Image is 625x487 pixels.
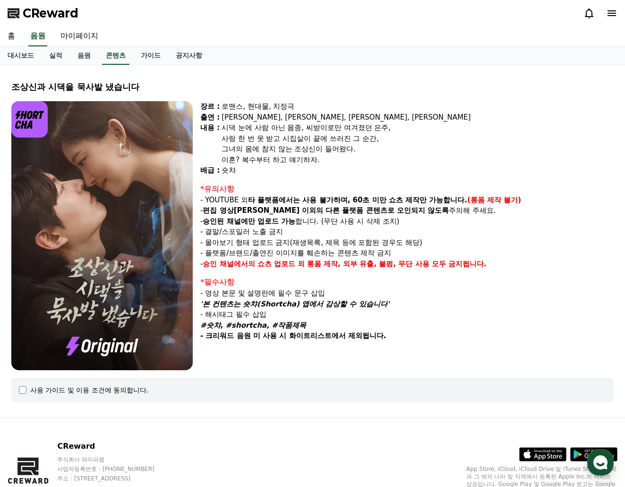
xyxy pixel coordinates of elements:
[200,183,614,195] div: *유의사항
[200,195,614,206] p: - YOUTUBE 외
[28,26,47,46] a: 음원
[200,165,220,176] div: 배급 :
[11,101,48,138] img: logo
[42,47,70,65] a: 실적
[222,101,614,112] div: 로맨스, 현대물, 치정극
[57,441,172,452] p: CReward
[200,309,614,320] p: - 해시태그 필수 삽입
[23,6,78,21] span: CReward
[200,205,614,216] p: - 주의해 주세요.
[70,47,98,65] a: 음원
[168,47,210,65] a: 공지사항
[3,300,62,323] a: 홈
[11,101,193,370] img: video
[86,314,98,322] span: 대화
[467,196,521,204] strong: (롱폼 제작 불가)
[248,196,467,204] strong: 타 플랫폼에서는 사용 불가하며, 60초 미만 쇼츠 제작만 가능합니다.
[203,217,295,226] strong: 승인된 채널에만 업로드 가능
[200,277,614,288] div: *필수사항
[222,144,614,155] div: 그녀의 몸에 참지 않는 조상신이 들어왔다.
[222,112,614,123] div: [PERSON_NAME], [PERSON_NAME], [PERSON_NAME], [PERSON_NAME]
[122,300,181,323] a: 설정
[57,465,172,473] p: 사업자등록번호 : [PHONE_NUMBER]
[307,260,487,268] strong: 롱폼 제작, 외부 유출, 불펌, 무단 사용 모두 금지됩니다.
[57,475,172,482] p: 주소 : [STREET_ADDRESS]
[30,314,35,322] span: 홈
[200,288,614,299] p: - 영상 본문 및 설명란에 필수 문구 삽입
[200,321,306,330] em: #숏챠, #shortcha, #작품제목
[200,216,614,227] p: - 합니다. (무단 사용 시 삭제 조치)
[222,165,614,176] div: 숏챠
[133,47,168,65] a: 가이드
[200,237,614,248] p: - 몰아보기 형태 업로드 금지(재생목록, 제목 등에 포함된 경우도 해당)
[200,300,389,308] em: '본 컨텐츠는 숏챠(Shortcha) 앱에서 감상할 수 있습니다'
[222,122,614,133] div: 시댁 눈에 사람 아닌 몸종, 씨받이로만 여겨졌던 은주,
[200,122,220,165] div: 내용 :
[200,259,614,270] p: -
[57,456,172,463] p: 주식회사 와이피랩
[8,6,78,21] a: CReward
[102,47,129,65] a: 콘텐츠
[146,314,157,322] span: 설정
[200,331,386,340] strong: - 크리워드 음원 미 사용 시 화이트리스트에서 제외됩니다.
[11,80,614,94] div: 조상신과 시댁을 묵사발 냈습니다
[53,26,106,46] a: 마이페이지
[30,385,149,395] div: 사용 가이드 및 이용 조건에 동의합니다.
[62,300,122,323] a: 대화
[222,133,614,144] div: 사랑 한 번 못 받고 시집살이 끝에 쓰러진 그 순간,
[203,206,323,215] strong: 편집 영상[PERSON_NAME] 이외의
[325,206,449,215] strong: 다른 플랫폼 콘텐츠로 오인되지 않도록
[222,155,614,165] div: 이혼? 복수부터 하고 얘기하자.
[200,248,614,259] p: - 플랫폼/브랜드/출연진 이미지를 훼손하는 콘텐츠 제작 금지
[203,260,305,268] strong: 승인 채널에서의 쇼츠 업로드 외
[200,101,220,112] div: 장르 :
[200,226,614,237] p: - 결말/스포일러 노출 금지
[200,112,220,123] div: 출연 :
